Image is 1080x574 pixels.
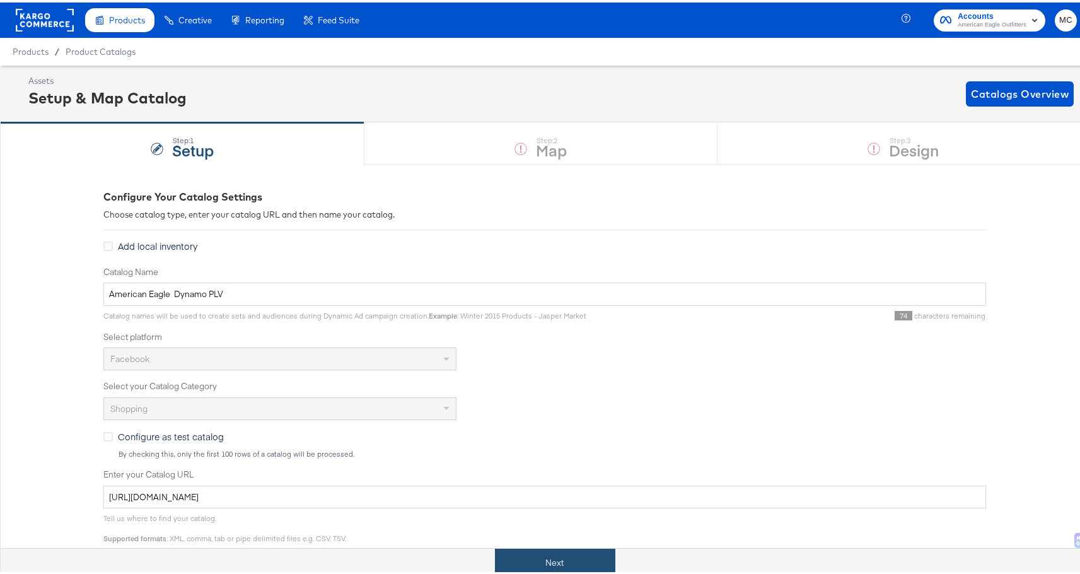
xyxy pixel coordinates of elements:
[1055,7,1077,29] button: MC
[429,308,457,318] strong: Example
[109,13,145,23] span: Products
[118,447,986,456] div: By checking this, only the first 100 rows of a catalog will be processed.
[110,401,148,412] span: Shopping
[586,308,986,319] div: characters remaining
[118,237,197,250] span: Add local inventory
[245,13,284,23] span: Reporting
[173,134,214,143] div: Step: 1
[28,85,187,106] div: Setup & Map Catalog
[966,79,1074,104] button: Catalogs Overview
[49,44,66,54] span: /
[103,280,986,303] input: Name your catalog e.g. My Dynamic Product Catalog
[66,44,136,54] a: Product Catalogs
[103,264,986,276] label: Catalog Name
[103,206,986,218] div: Choose catalog type, enter your catalog URL and then name your catalog.
[934,7,1045,29] button: AccountsAmerican Eagle Outfitters
[103,308,586,318] span: Catalog names will be used to create sets and audiences during Dynamic Ad campaign creation. : Wi...
[103,329,986,341] label: Select platform
[895,308,912,318] span: 74
[118,428,224,440] span: Configure as test catalog
[173,137,214,158] strong: Setup
[103,511,346,541] span: Tell us where to find your catalog. : XML, comma, tab or pipe delimited files e.g. CSV, TSV.
[958,18,1026,28] span: American Eagle Outfitters
[110,351,149,362] span: Facebook
[103,483,986,507] input: Enter Catalog URL, e.g. http://www.example.com/products.xml
[318,13,359,23] span: Feed Suite
[103,531,166,541] strong: Supported formats
[13,44,49,54] span: Products
[103,466,986,478] label: Enter your Catalog URL
[178,13,212,23] span: Creative
[103,187,986,202] div: Configure Your Catalog Settings
[28,73,187,85] div: Assets
[103,378,986,390] label: Select your Catalog Category
[971,83,1069,100] span: Catalogs Overview
[1060,11,1072,25] span: MC
[958,8,1026,21] span: Accounts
